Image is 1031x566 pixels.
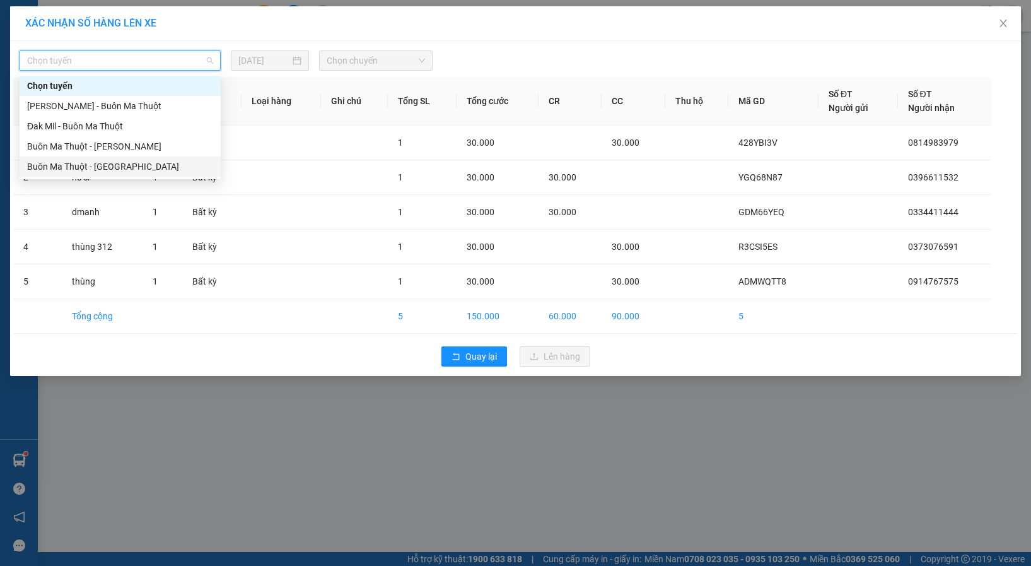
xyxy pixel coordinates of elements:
button: rollbackQuay lại [441,346,507,367]
th: CC [602,77,665,126]
span: 0914767575 [908,276,958,286]
span: Người gửi [829,103,868,113]
button: Close [986,6,1021,42]
span: R3CSI5ES [738,242,778,252]
span: Người nhận [908,103,955,113]
td: 3 [13,195,62,230]
span: 30.000 [467,172,494,182]
th: Tổng SL [388,77,457,126]
div: Buôn Ma Thuột - Đak Mil [20,136,221,156]
th: Tổng cước [457,77,539,126]
td: thùng [62,264,143,299]
span: 30.000 [467,138,494,148]
div: Đak Mil - Buôn Ma Thuột [27,119,213,133]
span: Số ĐT [908,89,932,99]
div: Chọn tuyến [27,79,213,93]
span: 30.000 [467,207,494,217]
td: 2 [13,160,62,195]
div: Đak Mil - Buôn Ma Thuột [20,116,221,136]
span: 30.000 [467,242,494,252]
td: 1 [13,126,62,160]
input: 11/08/2025 [238,54,290,68]
div: [PERSON_NAME] - Buôn Ma Thuột [27,99,213,113]
span: 30.000 [549,207,576,217]
span: 30.000 [549,172,576,182]
span: 1 [398,276,403,286]
span: rollback [451,352,460,362]
div: Buôn Ma Thuột - Gia Nghĩa [20,156,221,177]
td: thùng 312 [62,230,143,264]
span: 0373076591 [908,242,958,252]
span: 1 [398,138,403,148]
span: Quay lại [465,350,497,363]
td: 4 [13,230,62,264]
div: Buôn Ma Thuột - [PERSON_NAME] [27,139,213,153]
span: 1 [153,207,158,217]
td: 60.000 [539,299,602,334]
div: Gia Nghĩa - Buôn Ma Thuột [20,96,221,116]
td: Bất kỳ [182,264,242,299]
span: ADMWQTT8 [738,276,786,286]
span: 30.000 [612,242,639,252]
th: Thu hộ [665,77,728,126]
span: Số ĐT [829,89,853,99]
span: 0334411444 [908,207,958,217]
span: XÁC NHẬN SỐ HÀNG LÊN XE [25,17,156,29]
th: STT [13,77,62,126]
span: 428YBI3V [738,138,778,148]
span: Chọn chuyến [327,51,425,70]
span: 30.000 [612,276,639,286]
span: YGQ68N87 [738,172,783,182]
span: 1 [398,172,403,182]
button: uploadLên hàng [520,346,590,367]
td: 5 [13,264,62,299]
td: 90.000 [602,299,665,334]
span: 1 [153,242,158,252]
span: close [998,18,1008,28]
td: Bất kỳ [182,230,242,264]
span: 30.000 [467,276,494,286]
span: Chọn tuyến [27,51,213,70]
td: 5 [728,299,818,334]
span: GDM66YEQ [738,207,784,217]
td: dmanh [62,195,143,230]
th: Loại hàng [242,77,321,126]
span: 30.000 [612,138,639,148]
div: Buôn Ma Thuột - [GEOGRAPHIC_DATA] [27,160,213,174]
th: Mã GD [728,77,818,126]
span: 1 [398,242,403,252]
span: 1 [398,207,403,217]
th: CR [539,77,602,126]
span: 0396611532 [908,172,958,182]
div: Chọn tuyến [20,76,221,96]
td: Tổng cộng [62,299,143,334]
span: 1 [153,276,158,286]
td: Bất kỳ [182,195,242,230]
span: 0814983979 [908,138,958,148]
td: 150.000 [457,299,539,334]
th: Ghi chú [321,77,388,126]
td: 5 [388,299,457,334]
